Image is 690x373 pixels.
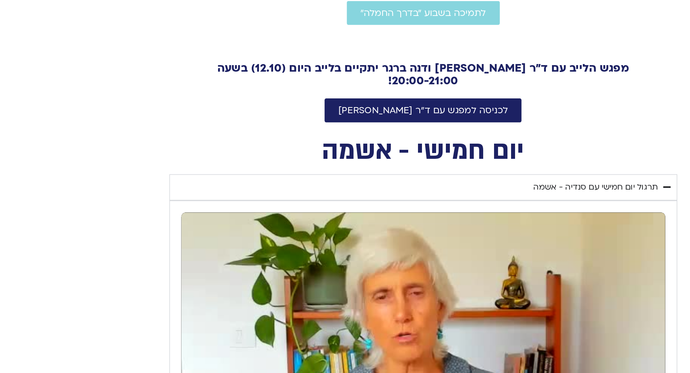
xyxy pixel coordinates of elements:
[427,81,508,90] b: תרגול חמלה בחיי היום יום –
[211,247,534,263] summary: תרגול יום חמישי עם סנדיה - אשמה
[442,251,521,259] div: תרגול יום חמישי עם סנדיה - אשמה
[419,62,508,71] strong: מדיטציה ושיחת פתיחה יומית –
[324,137,421,152] a: לתמיכה בשבוע ״בדרך החמלה״
[642,358,668,368] span: יצירת קשר
[211,225,534,240] h2: יום חמישי - אשמה
[237,96,508,124] p: השבוע פתוח ללא עלות ובאהבה. ובו בעת יש לנו הרבה הוצאות, ונודה מאוד על תמיכה בשבוע הזה שתעזור לנו ...
[318,203,426,209] span: לכניסה למפגש עם ד"ר [PERSON_NAME]
[277,4,305,18] a: עזרה
[618,355,686,369] a: יצירת קשר
[515,5,547,16] img: תודעה בריאה
[493,28,508,37] strong: שלום
[310,4,377,18] a: מועדון תודעה בריאה
[432,4,485,18] a: קורסים ופעילות
[374,37,508,56] strong: ברוכות וברוכים הבאים לשבוע ״בדרך החמלה״. במהלך השבוע תקבלו מדי יום:
[398,71,508,81] b: ראיון יומי עם אנשי תרבות, מדע ורוח –
[383,4,426,18] a: ההקלטות שלי
[310,199,435,214] a: לכניסה למפגש עם ד"ר [PERSON_NAME]
[242,4,271,18] a: תמכו בנו
[237,62,508,90] p: עם [PERSON_NAME] ואלה טולנאי בהובלת [PERSON_NAME] וד״ר [PERSON_NAME] משימת חמלה יומית לתרגול החמל...
[333,141,412,148] span: לתמיכה בשבוע ״בדרך החמלה״
[237,175,508,191] h2: מפגש הלייב עם ד"ר [PERSON_NAME] ודנה ברגר יתקיים בלייב היום (12.10) בשעה 20:00-21:00!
